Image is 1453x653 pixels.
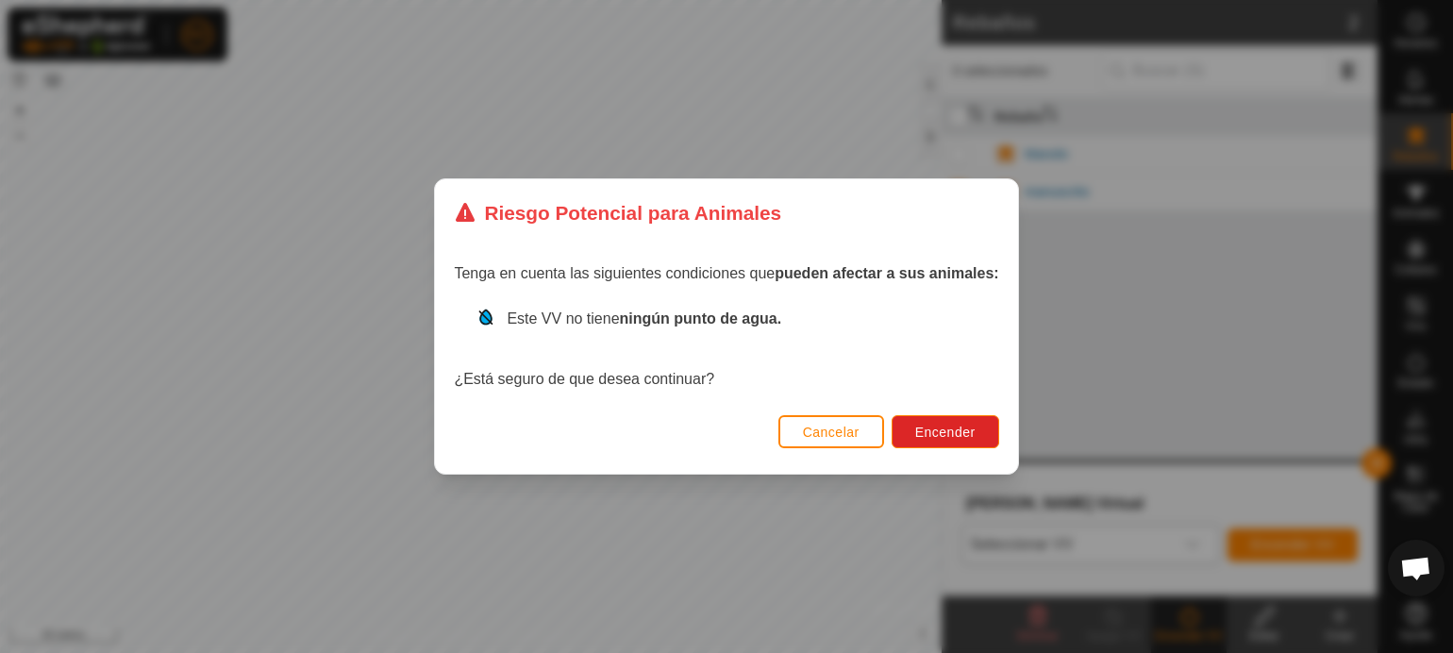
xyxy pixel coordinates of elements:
strong: ningún punto de agua. [620,310,782,326]
div: ¿Está seguro de que desea continuar? [454,308,998,391]
span: Tenga en cuenta las siguientes condiciones que [454,265,998,281]
span: Este VV no tiene [507,310,781,326]
strong: pueden afectar a sus animales: [775,265,998,281]
span: Cancelar [803,425,860,440]
button: Encender [892,415,999,448]
button: Cancelar [778,415,884,448]
span: Encender [915,425,976,440]
div: Chat abierto [1388,540,1445,596]
div: Riesgo Potencial para Animales [454,198,781,227]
